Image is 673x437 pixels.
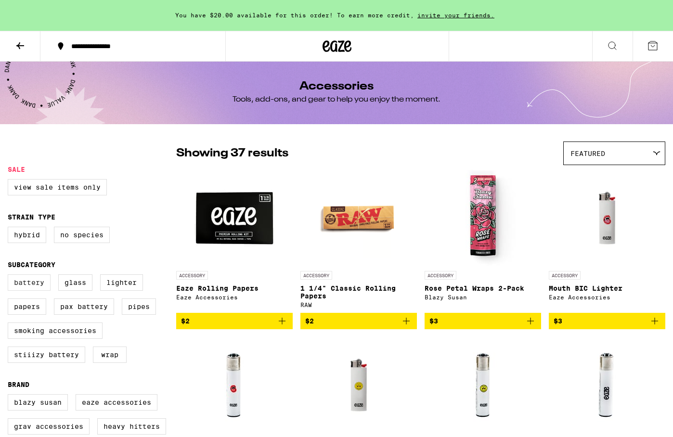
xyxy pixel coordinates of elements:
[414,12,498,18] span: invite your friends.
[8,166,25,173] legend: Sale
[570,150,605,157] span: Featured
[8,213,55,221] legend: Strain Type
[176,294,293,300] div: Eaze Accessories
[8,381,29,388] legend: Brand
[8,322,103,339] label: Smoking Accessories
[321,337,396,433] img: Eaze Accessories - Smiley BIC Lighter
[176,284,293,292] p: Eaze Rolling Papers
[176,313,293,329] button: Add to bag
[300,302,417,308] div: RAW
[425,294,541,300] div: Blazy Susan
[8,179,107,195] label: View Sale Items Only
[8,261,55,269] legend: Subcategory
[299,81,374,92] h1: Accessories
[549,170,665,313] a: Open page for Mouth BIC Lighter from Eaze Accessories
[186,170,283,266] img: Eaze Accessories - Eaze Rolling Papers
[8,394,68,411] label: Blazy Susan
[176,271,208,280] p: ACCESSORY
[97,418,166,435] label: Heavy Hitters
[8,418,90,435] label: GRAV Accessories
[425,284,541,292] p: Rose Petal Wraps 2-Pack
[300,284,417,300] p: 1 1/4" Classic Rolling Papers
[233,94,440,105] div: Tools, add-ons, and gear to help you enjoy the moment.
[429,317,438,325] span: $3
[8,274,51,291] label: Battery
[181,317,190,325] span: $2
[300,313,417,329] button: Add to bag
[569,170,644,266] img: Eaze Accessories - Mouth BIC Lighter
[300,271,332,280] p: ACCESSORY
[76,394,157,411] label: Eaze Accessories
[54,227,110,243] label: No Species
[549,294,665,300] div: Eaze Accessories
[549,313,665,329] button: Add to bag
[8,298,46,315] label: Papers
[305,317,314,325] span: $2
[175,12,414,18] span: You have $20.00 available for this order! To earn more credit,
[122,298,156,315] label: Pipes
[176,170,293,313] a: Open page for Eaze Rolling Papers from Eaze Accessories
[8,227,46,243] label: Hybrid
[176,145,288,162] p: Showing 37 results
[186,337,283,433] img: Eaze Accessories - Mouth Clipper Lighter
[554,317,562,325] span: $3
[100,274,143,291] label: Lighter
[425,271,456,280] p: ACCESSORY
[93,347,127,363] label: Wrap
[58,274,92,291] label: Glass
[8,347,85,363] label: STIIIZY Battery
[425,313,541,329] button: Add to bag
[6,7,69,14] span: Hi. Need any help?
[435,170,531,266] img: Blazy Susan - Rose Petal Wraps 2-Pack
[311,170,407,266] img: RAW - 1 1/4" Classic Rolling Papers
[549,284,665,292] p: Mouth BIC Lighter
[549,271,581,280] p: ACCESSORY
[425,170,541,313] a: Open page for Rose Petal Wraps 2-Pack from Blazy Susan
[300,170,417,313] a: Open page for 1 1/4" Classic Rolling Papers from RAW
[435,337,531,433] img: Eaze Accessories - Smiley Clipper Lighter
[54,298,114,315] label: PAX Battery
[559,337,655,433] img: Eaze Accessories - White Eaze Clipper Lighter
